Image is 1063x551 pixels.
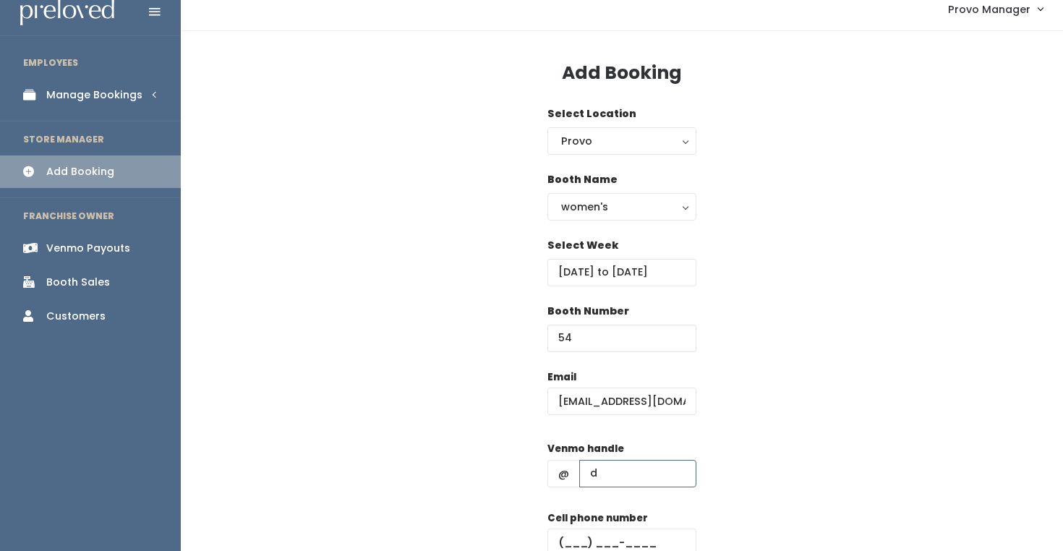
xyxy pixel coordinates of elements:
[547,442,624,456] label: Venmo handle
[547,325,696,352] input: Booth Number
[547,388,696,415] input: @ .
[547,127,696,155] button: Provo
[547,172,618,187] label: Booth Name
[547,460,580,487] span: @
[46,164,114,179] div: Add Booking
[547,106,636,121] label: Select Location
[547,238,618,253] label: Select Week
[561,133,683,149] div: Provo
[46,275,110,290] div: Booth Sales
[948,1,1030,17] span: Provo Manager
[547,304,629,319] label: Booth Number
[547,370,576,385] label: Email
[547,259,696,286] input: Select week
[46,309,106,324] div: Customers
[562,63,682,83] h3: Add Booking
[46,87,142,103] div: Manage Bookings
[46,241,130,256] div: Venmo Payouts
[561,199,683,215] div: women's
[547,193,696,221] button: women's
[547,511,648,526] label: Cell phone number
